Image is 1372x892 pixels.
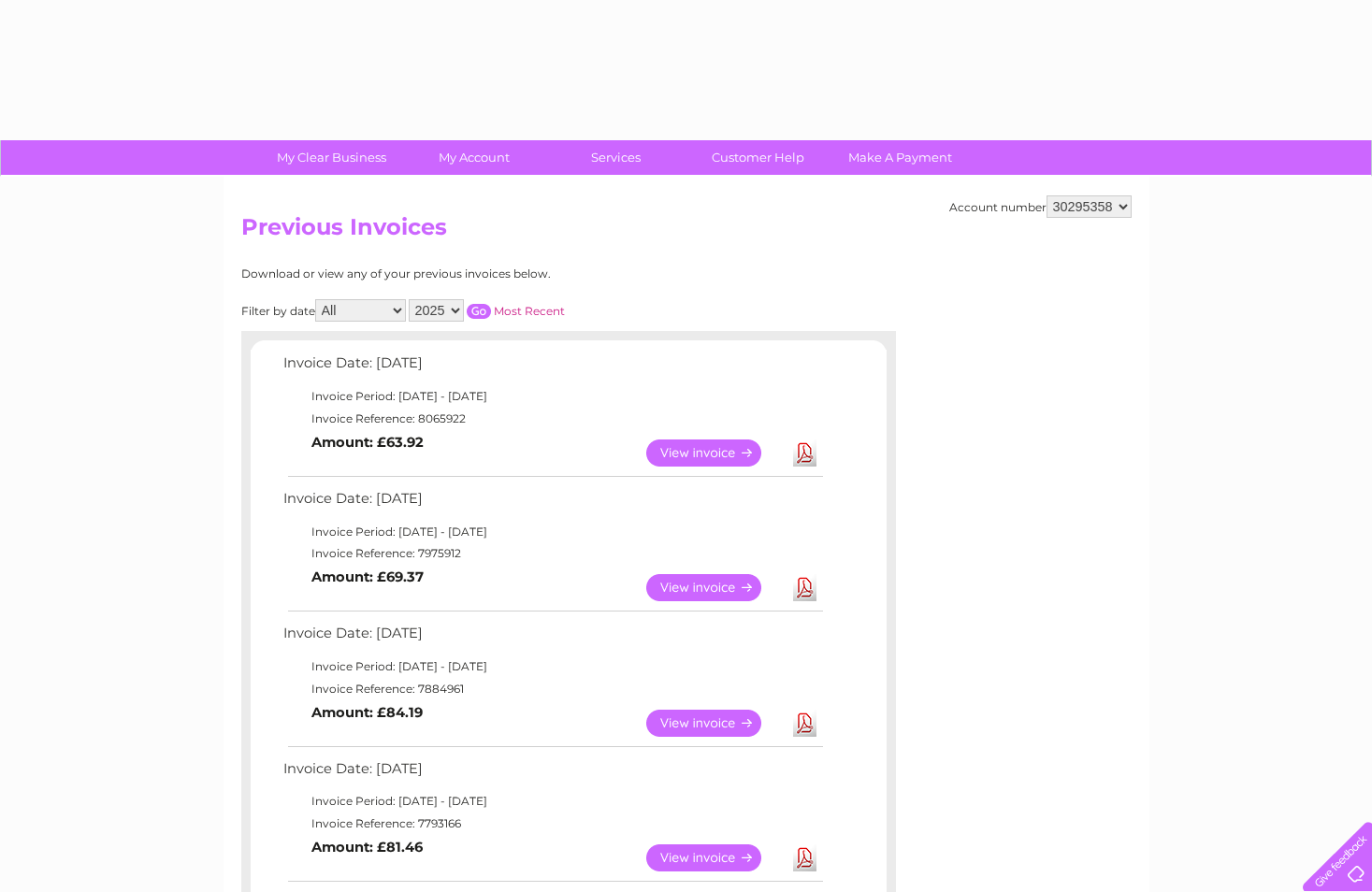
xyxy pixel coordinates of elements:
td: Invoice Period: [DATE] - [DATE] [279,385,826,408]
a: View [646,574,784,601]
td: Invoice Reference: 8065922 [279,408,826,430]
td: Invoice Period: [DATE] - [DATE] [279,521,826,543]
td: Invoice Date: [DATE] [279,621,826,655]
td: Invoice Date: [DATE] [279,756,826,791]
a: Make A Payment [823,140,977,175]
td: Invoice Date: [DATE] [279,486,826,521]
a: View [646,844,784,871]
a: Customer Help [681,140,835,175]
div: Filter by date [241,299,732,322]
td: Invoice Period: [DATE] - [DATE] [279,655,826,678]
a: Download [793,574,816,601]
td: Invoice Period: [DATE] - [DATE] [279,790,826,813]
a: Download [793,710,816,737]
b: Amount: £69.37 [311,568,424,585]
b: Amount: £63.92 [311,434,424,451]
b: Amount: £84.19 [311,704,423,721]
a: View [646,439,784,467]
a: My Clear Business [254,140,409,175]
a: Download [793,439,816,467]
a: Services [539,140,693,175]
div: Account number [949,195,1132,218]
a: Download [793,844,816,871]
td: Invoice Reference: 7884961 [279,678,826,700]
td: Invoice Date: [DATE] [279,351,826,385]
h2: Previous Invoices [241,214,1132,250]
b: Amount: £81.46 [311,839,423,856]
td: Invoice Reference: 7793166 [279,813,826,835]
a: My Account [397,140,551,175]
div: Download or view any of your previous invoices below. [241,267,732,281]
td: Invoice Reference: 7975912 [279,542,826,565]
a: Most Recent [494,304,565,318]
a: View [646,710,784,737]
